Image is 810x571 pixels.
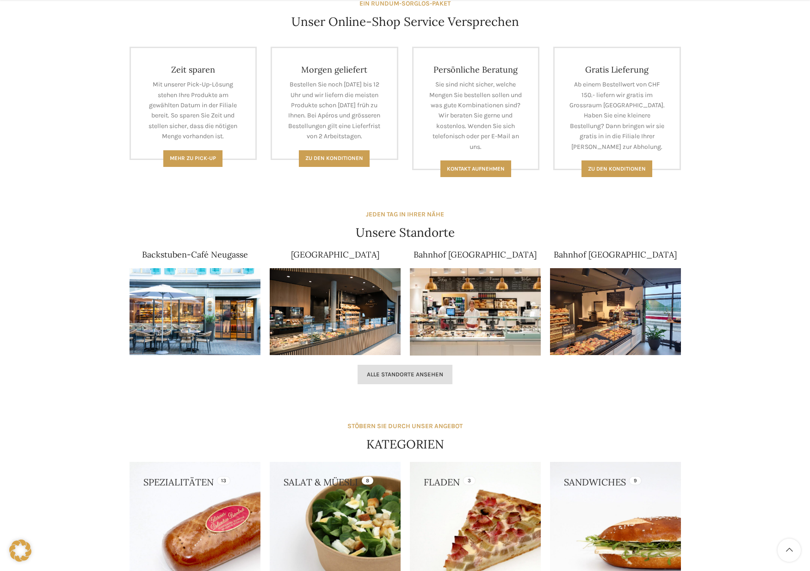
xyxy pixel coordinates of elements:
[286,64,383,75] h4: Morgen geliefert
[299,150,370,167] a: Zu den Konditionen
[588,166,646,172] span: Zu den konditionen
[366,209,444,220] div: JEDEN TAG IN IHRER NÄHE
[427,64,525,75] h4: Persönliche Beratung
[356,224,455,241] h4: Unsere Standorte
[778,539,801,562] a: Scroll to top button
[358,365,452,384] a: Alle Standorte ansehen
[440,160,511,177] a: Kontakt aufnehmen
[427,80,525,152] p: Sie sind nicht sicher, welche Mengen Sie bestellen sollen und was gute Kombinationen sind? Wir be...
[142,249,248,260] a: Backstuben-Café Neugasse
[569,64,666,75] h4: Gratis Lieferung
[554,249,677,260] a: Bahnhof [GEOGRAPHIC_DATA]
[286,80,383,141] p: Bestellen Sie noch [DATE] bis 12 Uhr und wir liefern die meisten Produkte schon [DATE] früh zu Ih...
[170,155,216,161] span: Mehr zu Pick-Up
[145,64,242,75] h4: Zeit sparen
[367,371,443,378] span: Alle Standorte ansehen
[163,150,223,167] a: Mehr zu Pick-Up
[569,80,666,152] p: Ab einem Bestellwert von CHF 150.- liefern wir gratis im Grossraum [GEOGRAPHIC_DATA]. Haben Sie e...
[447,166,505,172] span: Kontakt aufnehmen
[145,80,242,141] p: Mit unserer Pick-Up-Lösung stehen Ihre Produkte am gewählten Datum in der Filiale bereit. So spar...
[347,421,463,431] div: STÖBERN SIE DURCH UNSER ANGEBOT
[414,249,537,260] a: Bahnhof [GEOGRAPHIC_DATA]
[291,13,519,30] h4: Unser Online-Shop Service Versprechen
[305,155,363,161] span: Zu den Konditionen
[366,436,444,453] h4: KATEGORIEN
[581,160,652,177] a: Zu den konditionen
[291,249,379,260] a: [GEOGRAPHIC_DATA]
